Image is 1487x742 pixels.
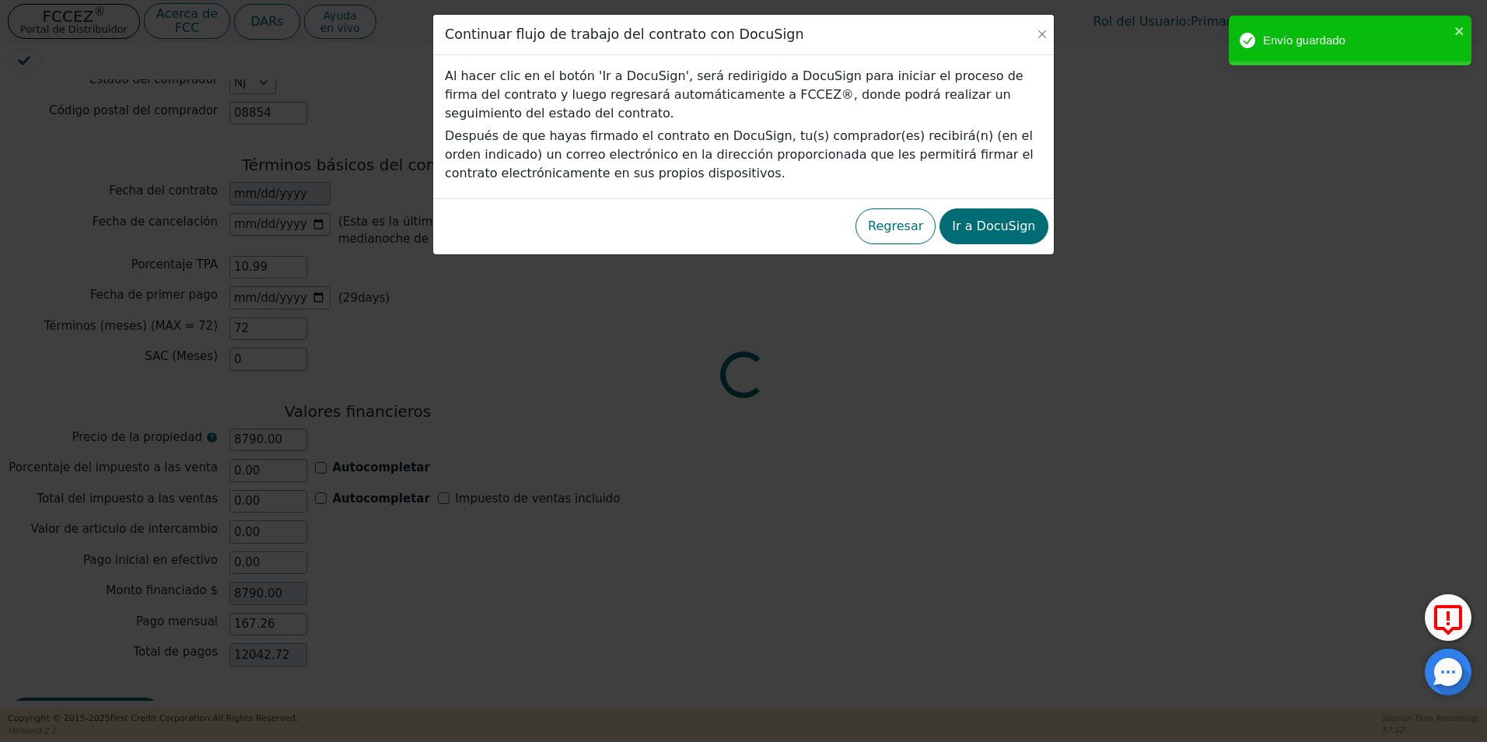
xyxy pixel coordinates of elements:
[445,26,804,43] h3: Continuar flujo de trabajo del contrato con DocuSign
[445,67,1042,123] p: Al hacer clic en el botón 'Ir a DocuSign', será redirigido a DocuSign para iniciar el proceso de ...
[445,127,1042,183] p: Después de que hayas firmado el contrato en DocuSign, tu(s) comprador(es) recibirá(n) (en el orde...
[1263,32,1450,50] div: Envío guardado
[939,208,1048,244] button: Ir a DocuSign
[1034,26,1050,42] button: Close
[1425,594,1471,641] button: Reportar Error a FCC
[1454,22,1465,40] button: close
[855,208,936,244] button: Regresar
